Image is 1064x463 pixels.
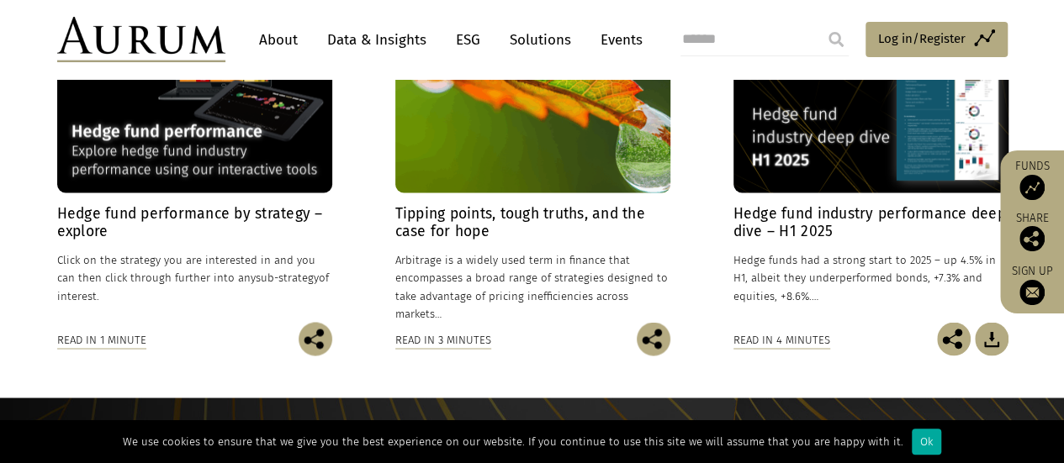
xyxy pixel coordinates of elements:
div: Read in 1 minute [57,330,146,349]
img: Download Article [975,322,1008,355]
a: Hedge Fund Data Hedge fund industry performance deep dive – H1 2025 Hedge funds had a strong star... [733,21,1008,322]
img: Share this post [937,322,971,355]
a: Funds [1008,159,1056,200]
div: Read in 4 minutes [733,330,830,349]
span: Log in/Register [878,29,966,49]
p: Hedge funds had a strong start to 2025 – up 4.5% in H1, albeit they underperformed bonds, +7.3% a... [733,251,1008,304]
p: Arbitrage is a widely used term in finance that encompasses a broad range of strategies designed ... [395,251,670,323]
a: Solutions [501,24,580,55]
a: Data & Insights [319,24,435,55]
span: sub-strategy [256,271,319,284]
img: Access Funds [1019,175,1045,200]
div: Ok [912,429,941,455]
img: Sign up to our newsletter [1019,280,1045,305]
img: Share this post [637,322,670,355]
a: ESG [447,24,489,55]
img: Aurum [57,17,225,62]
div: Share [1008,213,1056,251]
a: Log in/Register [865,22,1008,57]
img: Share this post [299,322,332,355]
h4: Hedge fund performance by strategy – explore [57,205,332,240]
a: Hedge Fund Data Hedge fund performance by strategy – explore Click on the strategy you are intere... [57,21,332,322]
div: Read in 3 minutes [395,330,491,349]
h4: Hedge fund industry performance deep dive – H1 2025 [733,205,1008,240]
a: Sign up [1008,264,1056,305]
a: Events [592,24,643,55]
a: About [251,24,306,55]
p: Click on the strategy you are interested in and you can then click through further into any of in... [57,251,332,304]
img: Share this post [1019,226,1045,251]
input: Submit [819,23,853,56]
a: Insights Tipping points, tough truths, and the case for hope Arbitrage is a widely used term in f... [395,21,670,322]
h4: Tipping points, tough truths, and the case for hope [395,205,670,240]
